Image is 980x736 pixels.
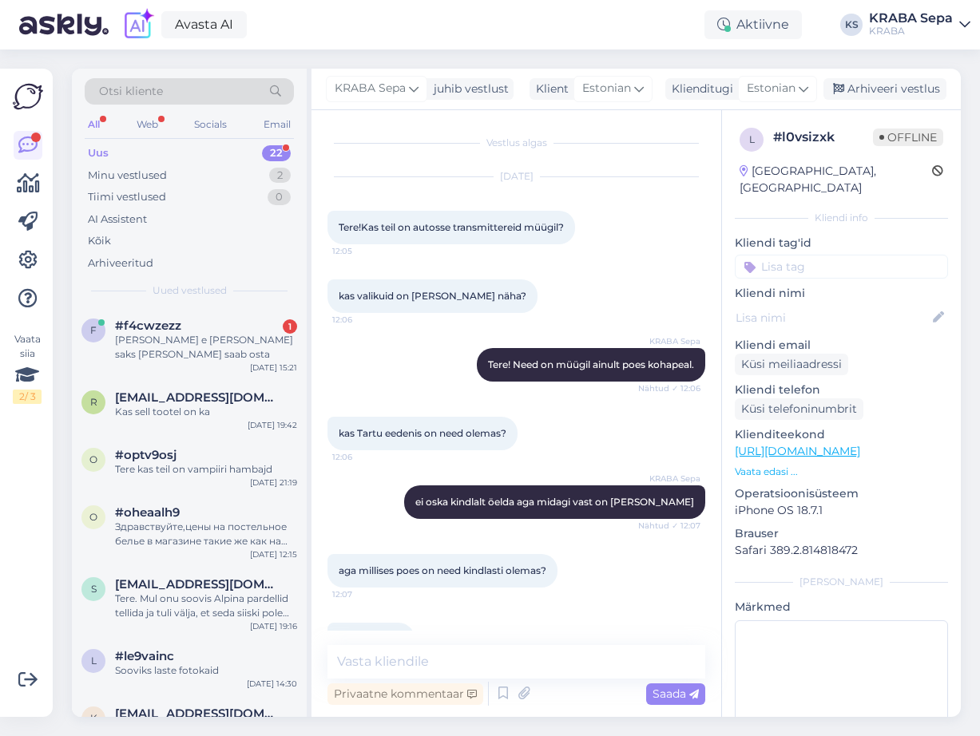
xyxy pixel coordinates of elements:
div: Aktiivne [704,10,802,39]
span: S [91,583,97,595]
span: 12:06 [332,314,392,326]
span: l [91,655,97,667]
span: 12:05 [332,245,392,257]
span: ei oska kindlalt öelda aga midagi vast on [PERSON_NAME] [415,496,694,508]
div: Klient [530,81,569,97]
span: KRABA Sepa [641,473,700,485]
span: Estonian [747,80,796,97]
div: [DATE] 12:15 [250,548,297,560]
span: Offline [873,129,943,146]
div: juhib vestlust [427,81,509,97]
div: Arhiveeritud [88,255,153,271]
p: Vaata edasi ... [735,465,948,479]
div: [DATE] 19:16 [250,620,297,632]
div: Vestlus algas [327,136,705,150]
p: Klienditeekond [735,426,948,443]
div: 2 / 3 [13,390,42,404]
div: Socials [191,114,230,135]
p: Kliendi tag'id [735,235,948,251]
div: [DATE] 19:42 [248,419,297,431]
div: Tiimi vestlused [88,189,166,205]
input: Lisa nimi [736,309,930,326]
div: Tere kas teil on vampiiri hambajd [115,462,297,477]
div: Здравствуйте,цены на постельное белье в магазине такие же как на сайте,или скидки действуют тольк... [115,520,297,548]
span: kas valikuid on [PERSON_NAME] näha? [339,290,526,302]
div: 22 [262,145,291,161]
div: Web [133,114,161,135]
div: [DATE] 14:30 [247,678,297,690]
a: KRABA SepaKRABA [869,12,970,38]
div: Küsi meiliaadressi [735,354,848,375]
span: Tere! Need on müügil ainult poes kohapeal. [488,358,694,370]
p: Kliendi telefon [735,382,948,398]
div: [PERSON_NAME] [735,575,948,589]
span: #oheaalh9 [115,505,180,520]
span: o [89,453,97,465]
span: Nähtud ✓ 12:06 [638,382,700,394]
img: Askly Logo [13,81,43,112]
p: Kliendi nimi [735,285,948,302]
div: Sooviks laste fotokaid [115,663,297,678]
div: 1 [283,319,297,334]
span: Uued vestlused [153,283,227,298]
div: Kas sell tootel on ka [115,405,297,419]
div: KRABA Sepa [869,12,953,25]
a: [URL][DOMAIN_NAME] [735,444,860,458]
div: # l0vsizxk [773,128,873,147]
div: [PERSON_NAME] e [PERSON_NAME] saks [PERSON_NAME] saab osta [115,333,297,362]
span: Otsi kliente [99,83,163,100]
span: KRABA Sepa [641,335,700,347]
div: Uus [88,145,109,161]
span: Estonian [582,80,631,97]
div: Kõik [88,233,111,249]
p: Kliendi email [735,337,948,354]
div: Vaata siia [13,332,42,404]
div: KS [840,14,863,36]
span: Saada [653,687,699,701]
span: KRABA Sepa [335,80,406,97]
span: Nähtud ✓ 12:07 [638,520,700,532]
span: kellyvahtramae@gmail.com [115,706,281,721]
p: Märkmed [735,599,948,615]
a: Avasta AI [161,11,247,38]
span: Riinasiimuste@gmail.com [115,390,281,405]
div: Email [260,114,294,135]
span: k [90,712,97,724]
div: All [85,114,103,135]
span: f [90,324,97,336]
div: Arhiveeri vestlus [823,78,946,100]
div: Tere. Mul onu soovis Alpina pardellid tellida ja tuli välja, et seda siiski pole laos ja lubati r... [115,592,297,620]
span: aga millises poes on need kindlasti olemas? [339,564,546,576]
span: R [90,396,97,408]
span: 12:06 [332,451,392,463]
div: [DATE] 21:19 [250,477,297,489]
div: Küsi telefoninumbrit [735,398,863,420]
div: 0 [268,189,291,205]
div: Kliendi info [735,211,948,225]
span: l [749,133,755,145]
span: kas Tartu eedenis on need olemas? [339,427,506,439]
div: Minu vestlused [88,168,167,184]
div: Klienditugi [665,81,733,97]
div: 2 [269,168,291,184]
div: Privaatne kommentaar [327,683,483,705]
p: Safari 389.2.814818472 [735,542,948,559]
span: Stevelimeribel@gmail.com [115,577,281,592]
input: Lisa tag [735,255,948,279]
span: #f4cwzezz [115,319,181,333]
p: Brauser [735,525,948,542]
span: 12:07 [332,588,392,600]
div: KRABA [869,25,953,38]
span: #optv9osj [115,448,177,462]
img: explore-ai [121,8,155,42]
span: o [89,511,97,523]
div: [DATE] 15:21 [250,362,297,374]
div: AI Assistent [88,212,147,228]
div: [GEOGRAPHIC_DATA], [GEOGRAPHIC_DATA] [740,163,932,196]
span: Tere!Kas teil on autosse transmittereid müügil? [339,221,564,233]
span: #le9vainc [115,649,174,663]
div: [DATE] [327,169,705,184]
p: Operatsioonisüsteem [735,485,948,502]
p: iPhone OS 18.7.1 [735,502,948,519]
